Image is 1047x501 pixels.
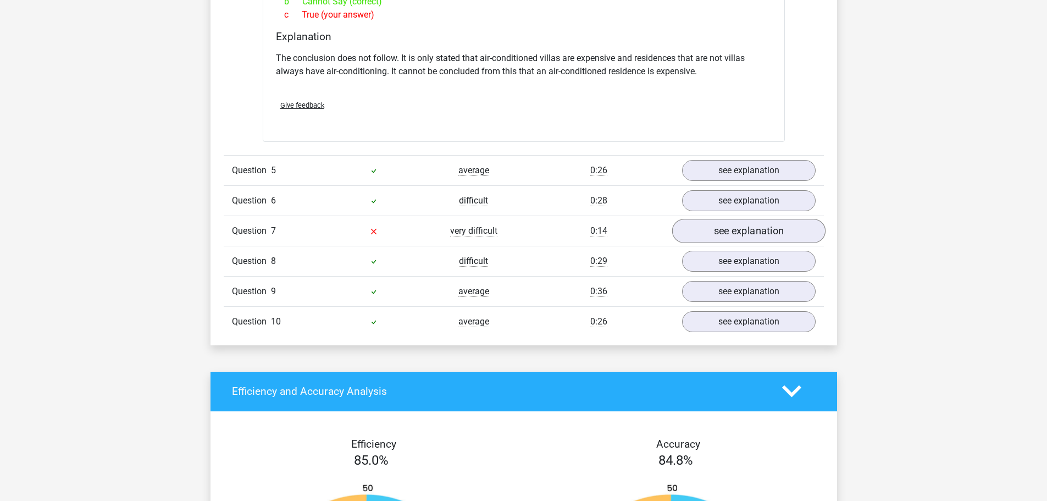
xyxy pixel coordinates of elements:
[232,164,271,177] span: Question
[271,256,276,266] span: 8
[271,195,276,206] span: 6
[590,286,607,297] span: 0:36
[271,316,281,327] span: 10
[672,219,825,243] a: see explanation
[232,255,271,268] span: Question
[590,165,607,176] span: 0:26
[459,195,488,206] span: difficult
[232,194,271,207] span: Question
[682,281,816,302] a: see explanation
[284,8,302,21] span: c
[590,225,607,236] span: 0:14
[459,256,488,267] span: difficult
[682,311,816,332] a: see explanation
[458,165,489,176] span: average
[232,224,271,238] span: Question
[590,256,607,267] span: 0:29
[276,52,772,78] p: The conclusion does not follow. It is only stated that air-conditioned villas are expensive and r...
[590,195,607,206] span: 0:28
[280,101,324,109] span: Give feedback
[590,316,607,327] span: 0:26
[458,286,489,297] span: average
[450,225,497,236] span: very difficult
[682,251,816,272] a: see explanation
[271,225,276,236] span: 7
[232,285,271,298] span: Question
[682,160,816,181] a: see explanation
[232,385,766,398] h4: Efficiency and Accuracy Analysis
[232,315,271,328] span: Question
[658,453,693,468] span: 84.8%
[271,165,276,175] span: 5
[232,438,516,450] h4: Efficiency
[271,286,276,296] span: 9
[276,30,772,43] h4: Explanation
[536,438,820,450] h4: Accuracy
[354,453,389,468] span: 85.0%
[682,190,816,211] a: see explanation
[276,8,772,21] div: True (your answer)
[458,316,489,327] span: average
